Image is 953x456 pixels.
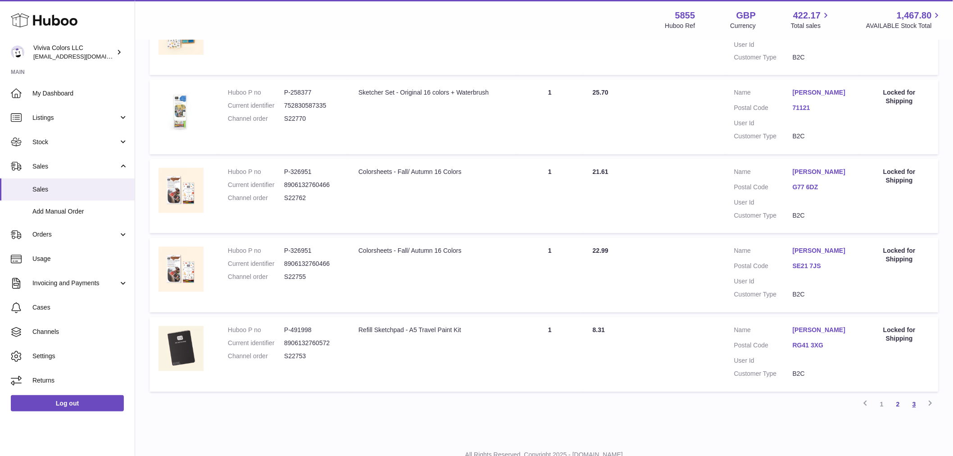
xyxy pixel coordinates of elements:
span: Orders [32,230,118,239]
dd: 8906132760572 [284,339,340,348]
a: 1 [874,397,890,413]
span: Invoicing and Payments [32,279,118,287]
a: 1,467.80 AVAILABLE Stock Total [866,9,942,30]
dd: 752830587335 [284,102,340,110]
a: 71121 [793,104,851,113]
div: Colorsheets - Fall/ Autumn 16 Colors [359,168,507,177]
dd: P-326951 [284,247,340,255]
dt: Postal Code [734,342,793,352]
span: 1,467.80 [897,9,932,22]
div: Locked for Shipping [869,247,930,264]
td: 1 [516,238,584,313]
strong: GBP [736,9,756,22]
span: Total sales [791,22,831,30]
dt: Name [734,89,793,100]
a: G77 6DZ [793,183,851,192]
dd: P-258377 [284,89,340,97]
img: 58551699429673.jpg [159,247,204,292]
dt: User Id [734,41,793,49]
span: Returns [32,376,128,385]
dt: Customer Type [734,132,793,141]
span: 21.61 [593,169,608,176]
dt: Customer Type [734,212,793,220]
dt: User Id [734,119,793,128]
dt: Current identifier [228,339,284,348]
dt: Huboo P no [228,168,284,177]
dd: S22753 [284,352,340,361]
dd: S22755 [284,273,340,282]
dd: B2C [793,53,851,62]
a: SE21 7JS [793,262,851,271]
img: 58551699432934.jpg [159,326,204,371]
a: Log out [11,395,124,411]
dt: Customer Type [734,370,793,378]
dt: Name [734,247,793,258]
a: [PERSON_NAME] [793,168,851,177]
dd: 8906132760466 [284,181,340,190]
td: 1 [516,80,584,155]
a: 422.17 Total sales [791,9,831,30]
dd: B2C [793,291,851,299]
img: internalAdmin-5855@internal.huboo.com [11,46,24,59]
dt: Postal Code [734,262,793,273]
strong: 5855 [675,9,695,22]
dt: Current identifier [228,102,284,110]
dt: User Id [734,278,793,286]
span: Cases [32,303,128,312]
dt: User Id [734,199,793,207]
dt: User Id [734,357,793,365]
span: Add Manual Order [32,207,128,216]
dt: Name [734,326,793,337]
a: [PERSON_NAME] [793,89,851,97]
span: [EMAIL_ADDRESS][DOMAIN_NAME] [33,53,132,60]
div: Huboo Ref [665,22,695,30]
a: [PERSON_NAME] [793,326,851,335]
span: Channels [32,328,128,336]
span: Stock [32,138,118,146]
div: Sketcher Set - Original 16 colors + Waterbrush [359,89,507,97]
dt: Huboo P no [228,89,284,97]
a: [PERSON_NAME] [793,247,851,255]
span: 8.31 [593,327,605,334]
div: Colorsheets - Fall/ Autumn 16 Colors [359,247,507,255]
div: Currency [731,22,756,30]
dt: Channel order [228,115,284,123]
a: RG41 3XG [793,342,851,350]
dt: Current identifier [228,181,284,190]
dt: Postal Code [734,183,793,194]
dd: B2C [793,212,851,220]
span: Usage [32,255,128,263]
dd: S22762 [284,194,340,203]
dd: B2C [793,370,851,378]
dt: Customer Type [734,291,793,299]
img: 58551699433275.jpg [159,89,204,134]
dt: Name [734,168,793,179]
a: 3 [906,397,922,413]
img: 58551699429673.jpg [159,168,204,213]
div: Locked for Shipping [869,326,930,343]
span: 22.99 [593,247,608,255]
span: Sales [32,185,128,194]
div: Viviva Colors LLC [33,44,114,61]
td: 1 [516,317,584,392]
dd: P-491998 [284,326,340,335]
dd: B2C [793,132,851,141]
dt: Channel order [228,352,284,361]
dt: Postal Code [734,104,793,115]
td: 1 [516,159,584,234]
a: 2 [890,397,906,413]
span: Sales [32,162,118,171]
span: 422.17 [793,9,821,22]
span: AVAILABLE Stock Total [866,22,942,30]
dd: P-326951 [284,168,340,177]
div: Locked for Shipping [869,168,930,185]
dd: S22770 [284,115,340,123]
dt: Channel order [228,273,284,282]
span: 25.70 [593,89,608,96]
dt: Customer Type [734,53,793,62]
div: Refill Sketchpad - A5 Travel Paint Kit [359,326,507,335]
span: Settings [32,352,128,360]
div: Locked for Shipping [869,89,930,106]
dt: Huboo P no [228,326,284,335]
span: My Dashboard [32,89,128,98]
